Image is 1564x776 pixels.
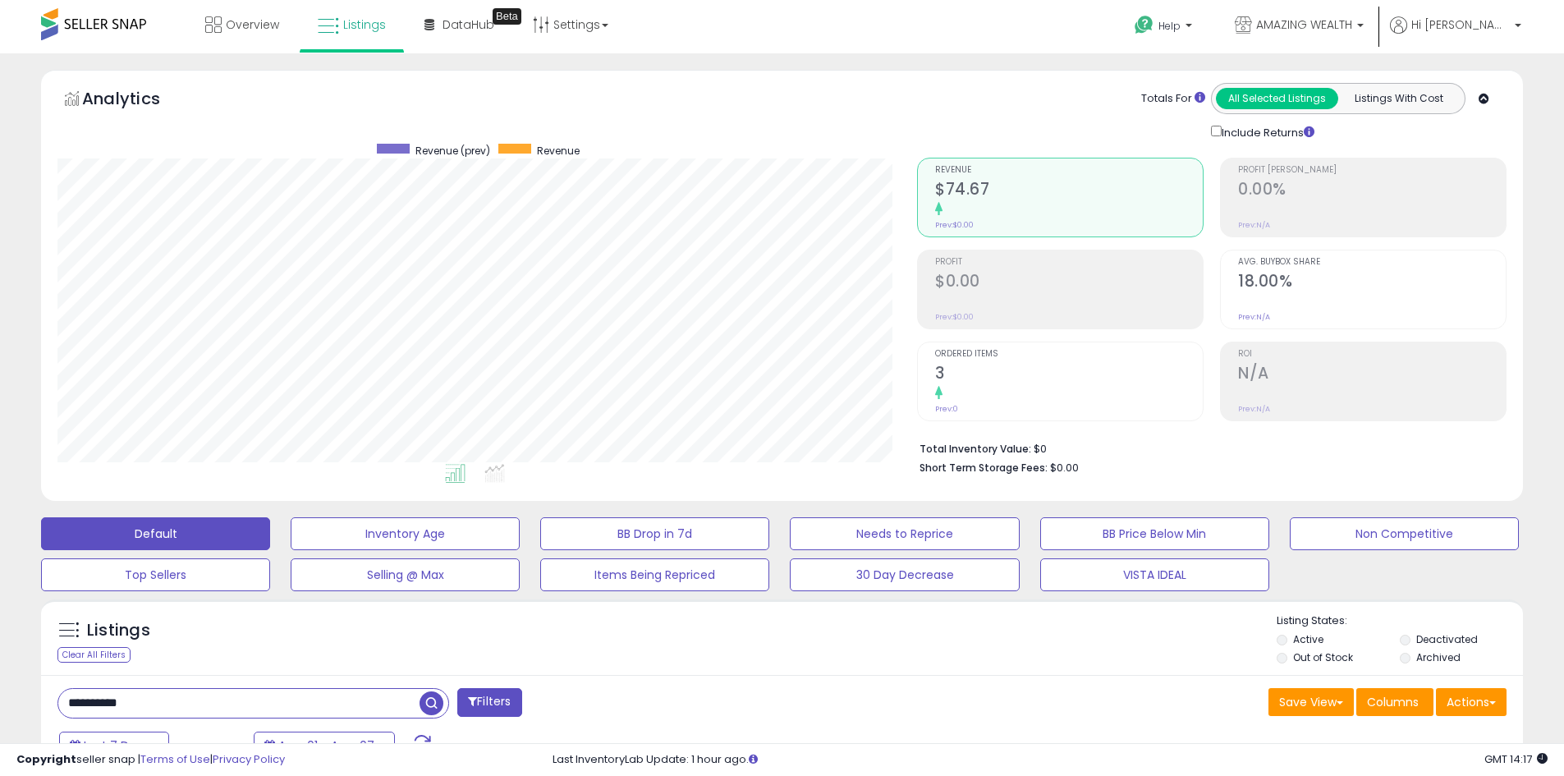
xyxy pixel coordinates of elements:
li: $0 [920,438,1494,457]
button: Default [41,517,270,550]
button: Save View [1268,688,1354,716]
button: Selling @ Max [291,558,520,591]
small: Prev: N/A [1238,312,1270,322]
span: Aug-01 - Aug-07 [278,737,374,754]
div: Include Returns [1199,122,1334,141]
span: Help [1158,19,1181,33]
button: Non Competitive [1290,517,1519,550]
h2: N/A [1238,364,1506,386]
span: Last 7 Days [84,737,149,754]
button: VISTA IDEAL [1040,558,1269,591]
h2: 3 [935,364,1203,386]
button: Inventory Age [291,517,520,550]
span: Revenue (prev) [415,144,490,158]
a: Help [1121,2,1209,53]
button: Actions [1436,688,1507,716]
b: Total Inventory Value: [920,442,1031,456]
span: 2025-08-15 14:17 GMT [1484,751,1548,767]
div: Clear All Filters [57,647,131,663]
button: Needs to Reprice [790,517,1019,550]
h2: 18.00% [1238,272,1506,294]
button: Columns [1356,688,1433,716]
span: Ordered Items [935,350,1203,359]
button: 30 Day Decrease [790,558,1019,591]
button: Top Sellers [41,558,270,591]
a: Hi [PERSON_NAME] [1390,16,1521,53]
h5: Analytics [82,87,192,114]
small: Prev: N/A [1238,404,1270,414]
h2: 0.00% [1238,180,1506,202]
small: Prev: 0 [935,404,958,414]
small: Prev: N/A [1238,220,1270,230]
h5: Listings [87,619,150,642]
span: Revenue [935,166,1203,175]
span: Profit [PERSON_NAME] [1238,166,1506,175]
a: Terms of Use [140,751,210,767]
span: Compared to: [172,739,247,755]
label: Out of Stock [1293,650,1353,664]
small: Prev: $0.00 [935,312,974,322]
span: Revenue [537,144,580,158]
span: DataHub [443,16,494,33]
p: Listing States: [1277,613,1523,629]
strong: Copyright [16,751,76,767]
label: Archived [1416,650,1461,664]
button: Items Being Repriced [540,558,769,591]
span: AMAZING WEALTH [1256,16,1352,33]
small: Prev: $0.00 [935,220,974,230]
button: Listings With Cost [1337,88,1460,109]
button: Last 7 Days [59,732,169,760]
label: Deactivated [1416,632,1478,646]
div: seller snap | | [16,752,285,768]
b: Short Term Storage Fees: [920,461,1048,475]
span: Columns [1367,694,1419,710]
i: Get Help [1134,15,1154,35]
span: Avg. Buybox Share [1238,258,1506,267]
h2: $0.00 [935,272,1203,294]
div: Last InventoryLab Update: 1 hour ago. [553,752,1548,768]
div: Totals For [1141,91,1205,107]
button: Filters [457,688,521,717]
button: All Selected Listings [1216,88,1338,109]
span: $0.00 [1050,460,1079,475]
a: Privacy Policy [213,751,285,767]
div: Tooltip anchor [493,8,521,25]
span: Overview [226,16,279,33]
button: BB Drop in 7d [540,517,769,550]
span: Listings [343,16,386,33]
button: Aug-01 - Aug-07 [254,732,395,760]
span: Hi [PERSON_NAME] [1411,16,1510,33]
span: ROI [1238,350,1506,359]
button: BB Price Below Min [1040,517,1269,550]
label: Active [1293,632,1323,646]
h2: $74.67 [935,180,1203,202]
span: Profit [935,258,1203,267]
